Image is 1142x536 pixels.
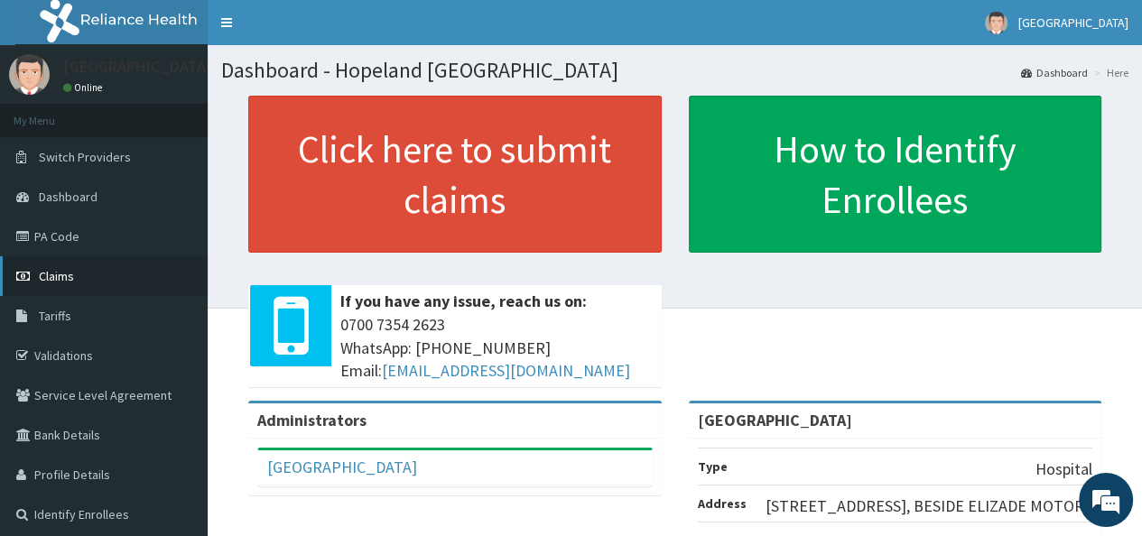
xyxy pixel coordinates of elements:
[39,149,131,165] span: Switch Providers
[985,12,1007,34] img: User Image
[698,458,728,475] b: Type
[248,96,662,253] a: Click here to submit claims
[698,410,852,430] strong: [GEOGRAPHIC_DATA]
[1035,457,1092,481] p: Hospital
[1090,65,1128,80] li: Here
[1021,65,1088,80] a: Dashboard
[63,59,212,75] p: [GEOGRAPHIC_DATA]
[39,308,71,324] span: Tariffs
[221,59,1128,82] h1: Dashboard - Hopeland [GEOGRAPHIC_DATA]
[39,189,97,205] span: Dashboard
[340,291,587,311] b: If you have any issue, reach us on:
[1018,14,1128,31] span: [GEOGRAPHIC_DATA]
[340,313,653,383] span: 0700 7354 2623 WhatsApp: [PHONE_NUMBER] Email:
[39,268,74,284] span: Claims
[766,494,1092,518] p: [STREET_ADDRESS], BESIDE ELIZADE MOTORS
[63,81,107,94] a: Online
[689,96,1102,253] a: How to Identify Enrollees
[267,457,417,477] a: [GEOGRAPHIC_DATA]
[698,495,747,512] b: Address
[382,360,630,381] a: [EMAIL_ADDRESS][DOMAIN_NAME]
[257,410,367,430] b: Administrators
[9,54,50,95] img: User Image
